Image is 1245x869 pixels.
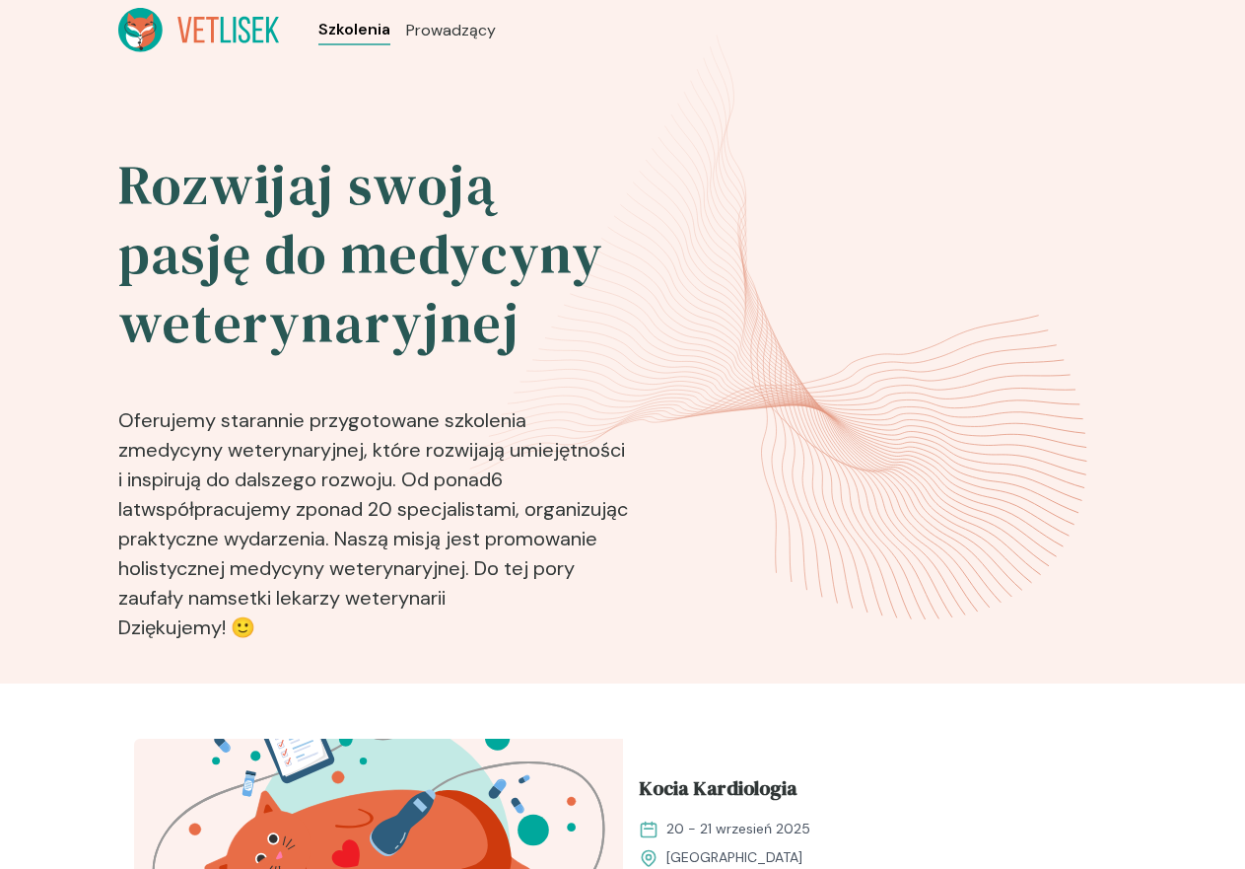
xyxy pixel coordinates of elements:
[128,437,364,463] b: medycyny weterynaryjnej
[639,773,1096,811] a: Kocia Kardiologia
[666,847,802,868] span: [GEOGRAPHIC_DATA]
[118,151,633,358] h2: Rozwijaj swoją pasję do medycyny weterynaryjnej
[666,819,810,839] span: 20 - 21 wrzesień 2025
[306,496,516,522] b: ponad 20 specjalistami
[228,585,446,611] b: setki lekarzy weterynarii
[318,18,390,41] a: Szkolenia
[639,773,797,811] span: Kocia Kardiologia
[118,374,633,650] p: Oferujemy starannie przygotowane szkolenia z , które rozwijają umiejętności i inspirują do dalsze...
[406,19,496,42] a: Prowadzący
